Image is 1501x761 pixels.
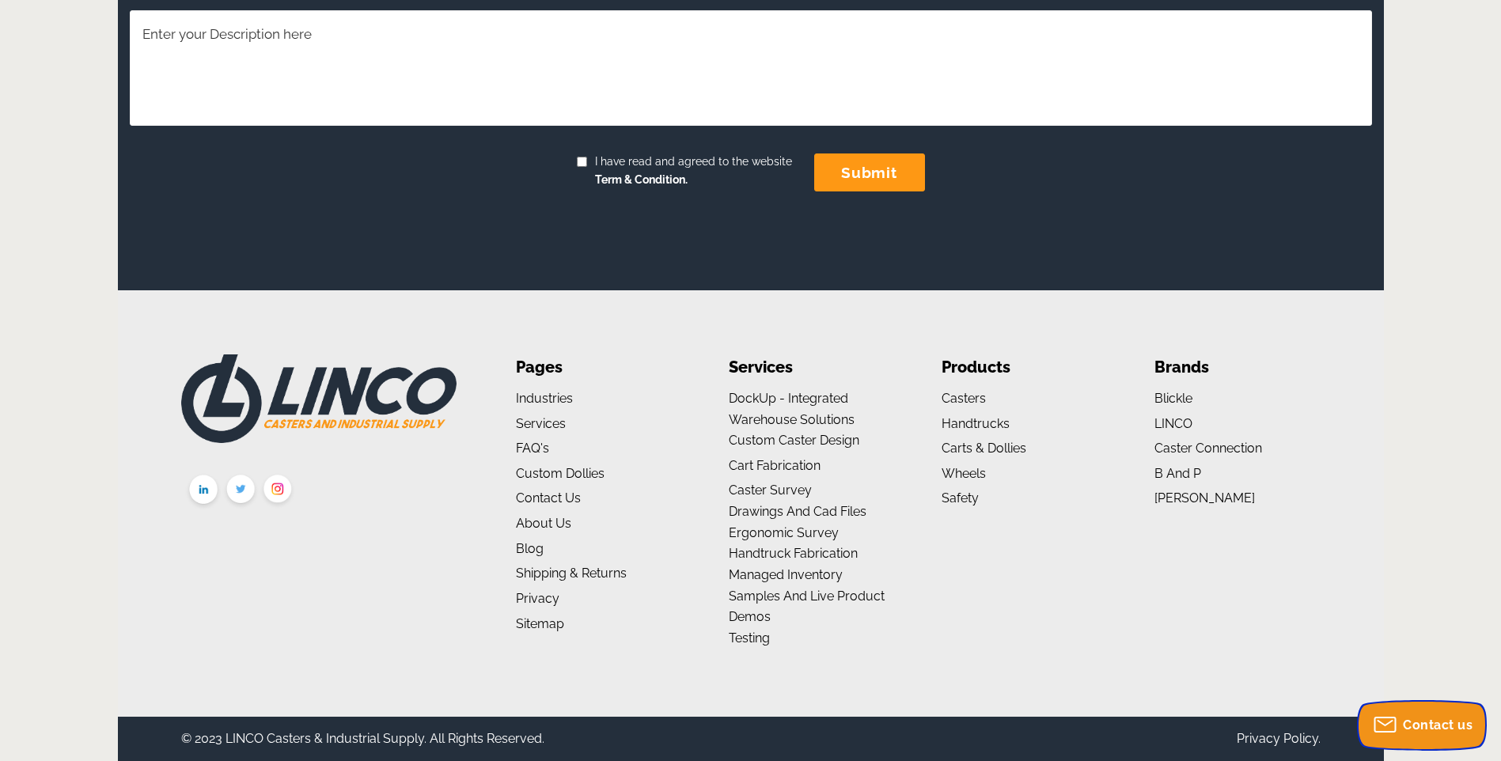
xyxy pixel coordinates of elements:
a: Caster Survey [729,483,812,498]
iframe: reCAPTCHA [130,142,370,203]
a: Handtrucks [942,416,1010,431]
a: Managed Inventory [729,567,843,582]
a: Testing [729,630,770,646]
a: Sitemap [516,616,564,631]
a: Safety [942,490,979,505]
a: Wheels [942,466,986,481]
a: Carts & Dollies [942,441,1026,456]
a: Samples and Live Product Demos [729,589,885,625]
a: FAQ's [516,441,549,456]
a: Handtruck Fabrication [729,546,858,561]
a: LINCO [1154,416,1192,431]
a: Custom Caster Design [729,433,859,448]
img: instagram.png [260,471,297,510]
a: Blog [516,541,544,556]
li: Brands [1154,354,1320,380]
input: I have read and agreed to the websiteTerm & Condition. [577,157,587,167]
a: Privacy [516,591,559,606]
a: Blickle [1154,391,1192,406]
li: Services [729,354,894,380]
a: Cart Fabrication [729,458,821,473]
a: Custom Dollies [516,466,605,481]
div: © 2023 LINCO Casters & Industrial Supply. All Rights Reserved. [181,729,544,750]
a: Privacy Policy. [1237,731,1321,746]
span: I have read and agreed to the website [587,153,792,190]
a: DockUp - Integrated Warehouse Solutions [729,391,855,427]
a: Drawings and Cad Files [729,504,866,519]
span: Contact us [1403,717,1473,733]
strong: Term & Condition. [595,173,688,186]
a: Casters [942,391,986,406]
li: Pages [516,354,681,380]
a: B and P [1154,466,1201,481]
a: [PERSON_NAME] [1154,490,1255,505]
a: Caster Connection [1154,441,1262,456]
img: linkedin.png [185,471,222,511]
button: Contact us [1359,702,1485,749]
a: Ergonomic Survey [729,525,839,540]
img: twitter.png [222,471,260,510]
a: Shipping & Returns [516,566,627,581]
a: About us [516,516,571,531]
li: Products [942,354,1107,380]
a: Industries [516,391,573,406]
img: LINCO CASTERS & INDUSTRIAL SUPPLY [181,354,457,443]
a: Services [516,416,566,431]
input: submit [814,153,925,191]
a: Contact Us [516,490,581,505]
